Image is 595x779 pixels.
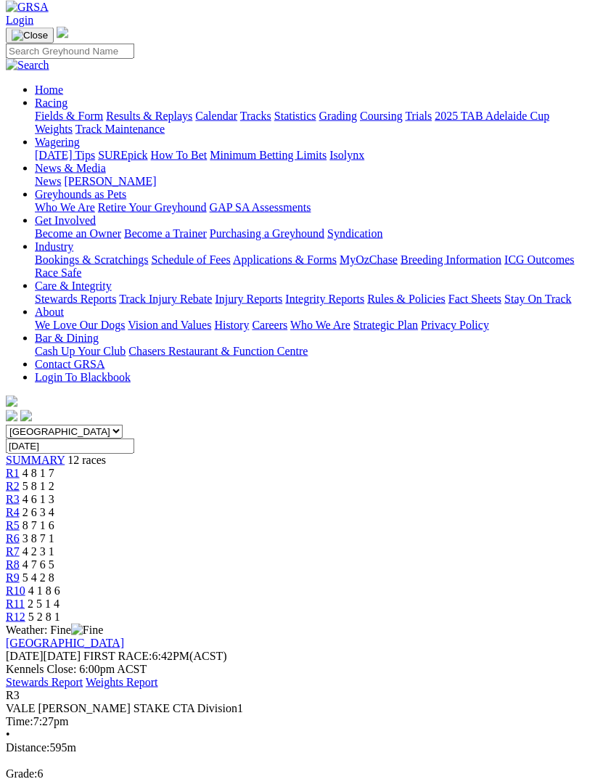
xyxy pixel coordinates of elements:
[6,59,49,72] img: Search
[6,597,25,610] span: R11
[6,519,20,531] a: R5
[64,175,156,187] a: [PERSON_NAME]
[22,493,54,505] span: 4 6 1 3
[195,110,237,122] a: Calendar
[6,571,20,584] a: R9
[83,650,227,662] span: 6:42PM(ACST)
[35,201,589,214] div: Greyhounds as Pets
[35,293,116,305] a: Stewards Reports
[28,611,60,623] span: 5 2 8 1
[128,345,308,357] a: Chasers Restaurant & Function Centre
[28,584,60,597] span: 4 1 8 6
[119,293,212,305] a: Track Injury Rebate
[128,319,211,331] a: Vision and Values
[35,345,589,358] div: Bar & Dining
[6,493,20,505] a: R3
[35,110,589,136] div: Racing
[285,293,364,305] a: Integrity Reports
[448,293,501,305] a: Fact Sheets
[240,110,271,122] a: Tracks
[6,584,25,597] a: R10
[35,214,96,227] a: Get Involved
[22,480,54,492] span: 5 8 1 2
[353,319,418,331] a: Strategic Plan
[22,558,54,571] span: 4 7 6 5
[67,454,106,466] span: 12 races
[35,188,126,200] a: Greyhounds as Pets
[6,715,589,728] div: 7:27pm
[151,253,230,266] a: Schedule of Fees
[6,676,83,688] a: Stewards Report
[35,123,73,135] a: Weights
[6,611,25,623] a: R12
[6,439,134,454] input: Select date
[22,571,54,584] span: 5 4 2 8
[6,28,54,44] button: Toggle navigation
[6,506,20,518] a: R4
[20,410,32,422] img: twitter.svg
[329,149,364,161] a: Isolynx
[6,454,65,466] a: SUMMARY
[35,371,131,383] a: Login To Blackbook
[6,1,49,14] img: GRSA
[6,637,124,649] a: [GEOGRAPHIC_DATA]
[504,293,571,305] a: Stay On Track
[35,358,104,370] a: Contact GRSA
[35,97,67,109] a: Racing
[75,123,165,135] a: Track Maintenance
[35,162,106,174] a: News & Media
[210,149,327,161] a: Minimum Betting Limits
[6,14,33,26] a: Login
[35,227,121,240] a: Become an Owner
[6,650,44,662] span: [DATE]
[6,741,589,754] div: 595m
[401,253,501,266] a: Breeding Information
[35,175,61,187] a: News
[35,280,112,292] a: Care & Integrity
[35,306,64,318] a: About
[35,175,589,188] div: News & Media
[35,266,81,279] a: Race Safe
[504,253,574,266] a: ICG Outcomes
[35,253,589,280] div: Industry
[22,545,54,558] span: 4 2 3 1
[274,110,316,122] a: Statistics
[83,650,152,662] span: FIRST RACE:
[435,110,549,122] a: 2025 TAB Adelaide Cup
[6,545,20,558] a: R7
[421,319,489,331] a: Privacy Policy
[6,396,17,407] img: logo-grsa-white.png
[6,558,20,571] a: R8
[98,149,147,161] a: SUREpick
[35,227,589,240] div: Get Involved
[28,597,59,610] span: 2 5 1 4
[35,149,95,161] a: [DATE] Tips
[6,689,20,701] span: R3
[98,201,207,213] a: Retire Your Greyhound
[151,149,208,161] a: How To Bet
[6,467,20,479] a: R1
[22,532,54,545] span: 3 8 7 1
[367,293,446,305] a: Rules & Policies
[35,332,99,344] a: Bar & Dining
[6,532,20,545] a: R6
[252,319,287,331] a: Careers
[35,201,95,213] a: Who We Are
[233,253,337,266] a: Applications & Forms
[6,741,49,754] span: Distance:
[35,345,126,357] a: Cash Up Your Club
[6,44,134,59] input: Search
[319,110,357,122] a: Grading
[405,110,432,122] a: Trials
[124,227,207,240] a: Become a Trainer
[22,467,54,479] span: 4 8 1 7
